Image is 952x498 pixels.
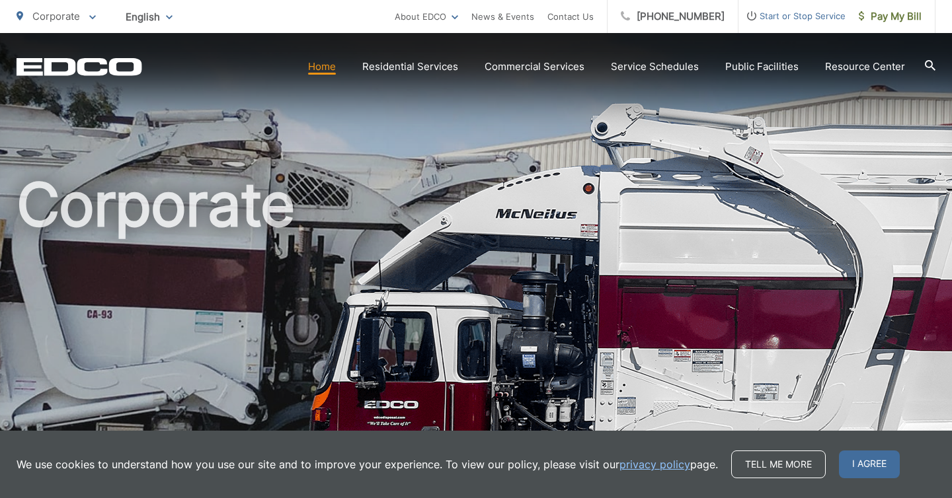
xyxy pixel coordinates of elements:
a: Service Schedules [611,59,699,75]
a: News & Events [471,9,534,24]
a: Residential Services [362,59,458,75]
a: Tell me more [731,450,826,478]
span: Pay My Bill [859,9,922,24]
a: Contact Us [547,9,594,24]
p: We use cookies to understand how you use our site and to improve your experience. To view our pol... [17,456,718,472]
a: Commercial Services [485,59,584,75]
span: I agree [839,450,900,478]
a: Public Facilities [725,59,799,75]
a: privacy policy [619,456,690,472]
span: Corporate [32,10,80,22]
a: About EDCO [395,9,458,24]
span: English [116,5,182,28]
a: EDCD logo. Return to the homepage. [17,57,142,76]
a: Resource Center [825,59,905,75]
a: Home [308,59,336,75]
